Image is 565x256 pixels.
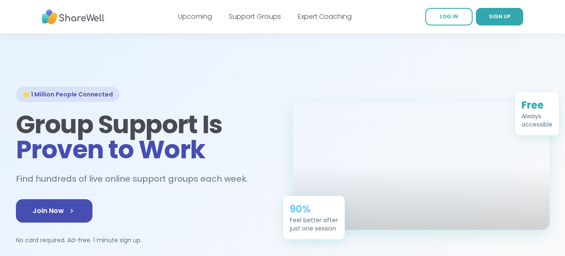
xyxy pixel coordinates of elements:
div: 🌟 1 Million People Connected [16,87,120,102]
div: Always accessible [522,112,552,129]
span: SIGN UP [489,13,511,20]
span: LOG IN [440,13,458,20]
a: SIGN UP [476,8,523,25]
h2: Find hundreds of live online support groups each week. [16,172,257,186]
div: 90% [290,203,338,216]
div: Feel better after just one session [290,216,338,233]
div: Free [522,99,552,112]
a: LOG IN [425,8,473,25]
img: ShareWell Nav Logo [42,5,105,28]
a: Support Groups [229,12,281,21]
a: Upcoming [178,12,212,21]
span: Join Now [33,206,76,216]
p: No card required. Ad-free. 1 minute sign up. [16,236,273,244]
span: Proven to Work [16,132,205,167]
a: Join Now [16,199,92,223]
h1: Group Support Is [16,112,273,162]
a: Expert Coaching [298,12,352,21]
